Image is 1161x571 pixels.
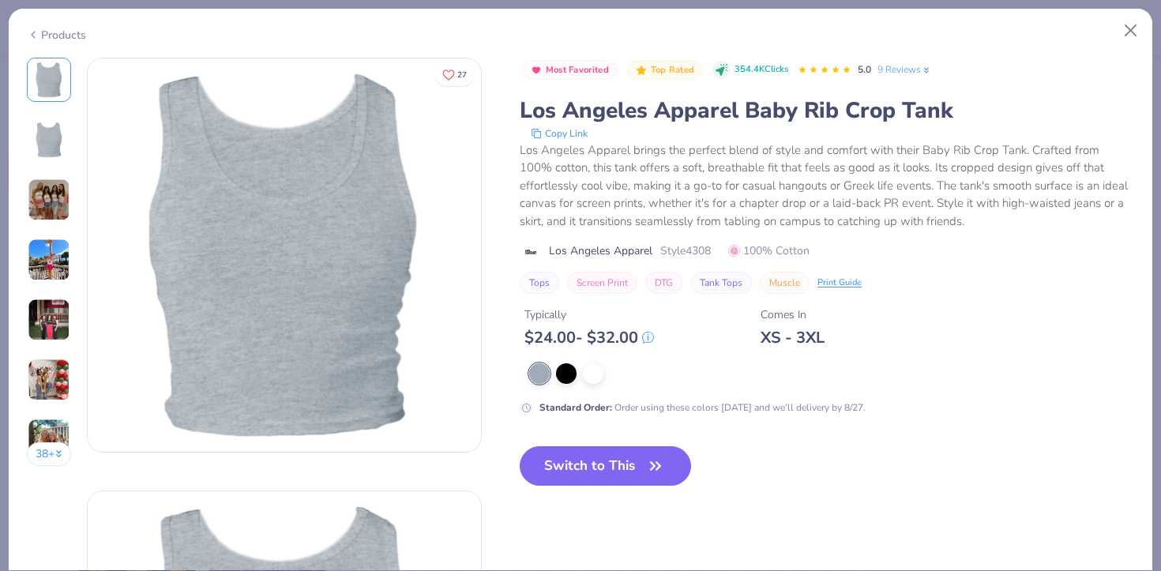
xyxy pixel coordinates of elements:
[546,66,609,74] span: Most Favorited
[530,64,543,77] img: Most Favorited sort
[728,242,810,259] span: 100% Cotton
[635,64,648,77] img: Top Rated sort
[761,306,825,323] div: Comes In
[660,242,711,259] span: Style 4308
[690,272,752,294] button: Tank Tops
[435,63,474,86] button: Like
[520,246,541,258] img: brand logo
[651,66,695,74] span: Top Rated
[877,62,932,77] a: 9 Reviews
[457,71,467,79] span: 27
[798,58,851,83] div: 5.0 Stars
[760,272,810,294] button: Muscle
[817,276,862,290] div: Print Guide
[858,63,871,76] span: 5.0
[1116,16,1146,46] button: Close
[30,121,68,159] img: Back
[28,178,70,221] img: User generated content
[88,58,481,452] img: Front
[520,96,1134,126] div: Los Angeles Apparel Baby Rib Crop Tank
[521,60,617,81] button: Badge Button
[567,272,637,294] button: Screen Print
[28,419,70,461] img: User generated content
[27,27,86,43] div: Products
[526,126,592,141] button: copy to clipboard
[539,401,612,414] strong: Standard Order :
[28,239,70,281] img: User generated content
[520,446,691,486] button: Switch to This
[524,306,654,323] div: Typically
[645,272,682,294] button: DTG
[30,61,68,99] img: Front
[520,141,1134,231] div: Los Angeles Apparel brings the perfect blend of style and comfort with their Baby Rib Crop Tank. ...
[735,63,788,77] span: 354.4K Clicks
[549,242,652,259] span: Los Angeles Apparel
[28,299,70,341] img: User generated content
[524,328,654,347] div: $ 24.00 - $ 32.00
[539,400,866,415] div: Order using these colors [DATE] and we’ll delivery by 8/27.
[761,328,825,347] div: XS - 3XL
[626,60,702,81] button: Badge Button
[28,359,70,401] img: User generated content
[520,272,559,294] button: Tops
[27,442,72,466] button: 38+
